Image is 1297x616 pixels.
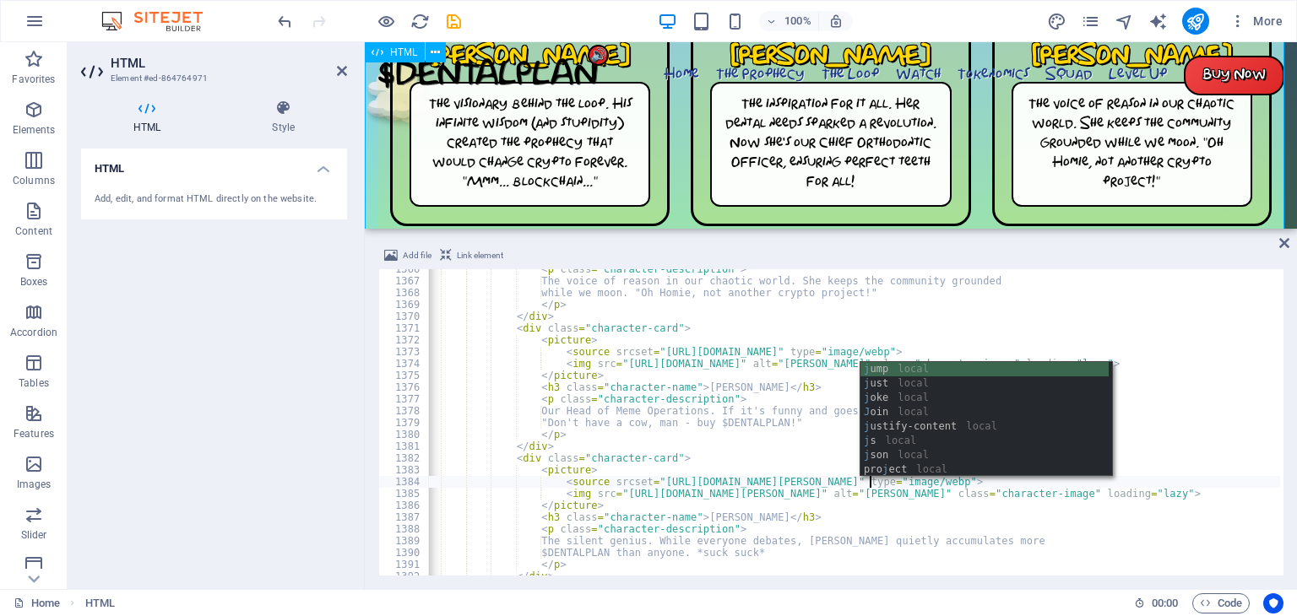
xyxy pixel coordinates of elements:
button: More [1223,8,1289,35]
div: 1390 [379,547,430,559]
div: 1367 [379,275,430,287]
div: 1368 [379,287,430,299]
h4: HTML [81,100,220,135]
i: Reload page [410,12,430,31]
span: Link element [457,246,503,266]
button: 100% [759,11,819,31]
span: HTML [390,47,418,57]
i: Design (Ctrl+Alt+Y) [1047,12,1066,31]
div: 1378 [379,405,430,417]
span: 00 00 [1152,593,1178,613]
p: Accordion [10,326,57,339]
span: Click to select. Double-click to edit [85,593,115,613]
span: Code [1200,593,1242,613]
div: 1391 [379,559,430,570]
div: 1366 [379,263,430,275]
div: 1376 [379,381,430,393]
p: Favorites [12,73,55,86]
span: : [1164,597,1166,609]
img: Editor Logo [97,11,224,31]
button: save [443,11,464,31]
button: undo [274,11,295,31]
div: 1386 [379,500,430,511]
h4: HTML [81,149,347,179]
i: Pages (Ctrl+Alt+S) [1081,12,1100,31]
span: More [1229,13,1283,30]
div: 1389 [379,535,430,547]
div: 1392 [379,570,430,582]
div: 1374 [379,358,430,370]
p: Elements [13,123,56,137]
p: Columns [13,174,55,187]
div: 1370 [379,311,430,322]
p: Content [15,224,52,238]
i: Save (Ctrl+S) [444,12,464,31]
button: Usercentrics [1263,593,1283,613]
i: Undo: Change HTML (Ctrl+Z) [275,12,295,31]
button: Link element [437,246,506,266]
div: 1382 [379,452,430,464]
button: publish [1182,8,1209,35]
div: 1381 [379,440,430,452]
div: 1388 [379,523,430,535]
span: Add file [403,246,431,266]
p: Tables [19,376,49,390]
div: 1373 [379,346,430,358]
div: 1387 [379,511,430,523]
div: 1380 [379,429,430,440]
button: pages [1081,11,1101,31]
h4: Style [220,100,347,135]
div: 1383 [379,464,430,476]
div: 1369 [379,299,430,311]
button: design [1047,11,1067,31]
button: Code [1192,593,1250,613]
h3: Element #ed-864764971 [111,71,313,86]
h6: Session time [1134,593,1179,613]
div: 1375 [379,370,430,381]
h6: 100% [784,11,811,31]
a: Click to cancel selection. Double-click to open Pages [14,593,60,613]
h2: HTML [111,56,347,71]
div: 1377 [379,393,430,405]
div: 1372 [379,334,430,346]
button: navigator [1115,11,1135,31]
button: text_generator [1148,11,1169,31]
p: Slider [21,528,47,542]
i: AI Writer [1148,12,1168,31]
nav: breadcrumb [85,593,115,613]
i: Publish [1186,12,1205,31]
i: On resize automatically adjust zoom level to fit chosen device. [828,14,844,29]
p: Images [17,478,52,491]
div: 1385 [379,488,430,500]
i: Navigator [1115,12,1134,31]
div: 1384 [379,476,430,488]
button: Click here to leave preview mode and continue editing [376,11,396,31]
p: Features [14,427,54,440]
p: Boxes [20,275,48,289]
div: 1371 [379,322,430,334]
button: reload [410,11,430,31]
div: Add, edit, and format HTML directly on the website. [95,192,334,207]
div: 1379 [379,417,430,429]
button: Add file [382,246,434,266]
